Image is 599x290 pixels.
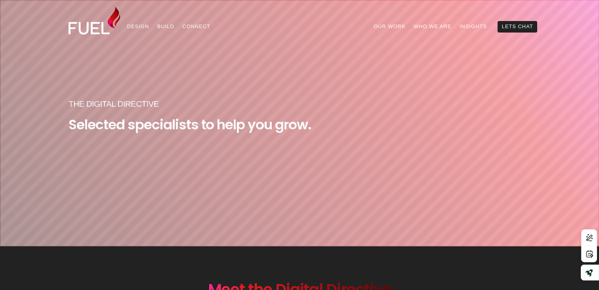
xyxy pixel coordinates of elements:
[456,21,491,32] a: Insights
[69,7,120,35] img: Fuel Design Ltd - Website design and development company in North Shore, Auckland
[153,21,178,32] a: Build
[410,21,456,32] a: Who We Are
[498,21,537,32] a: Lets Chat
[370,21,410,32] a: Our Work
[123,21,153,32] a: Design
[178,21,214,32] a: Connect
